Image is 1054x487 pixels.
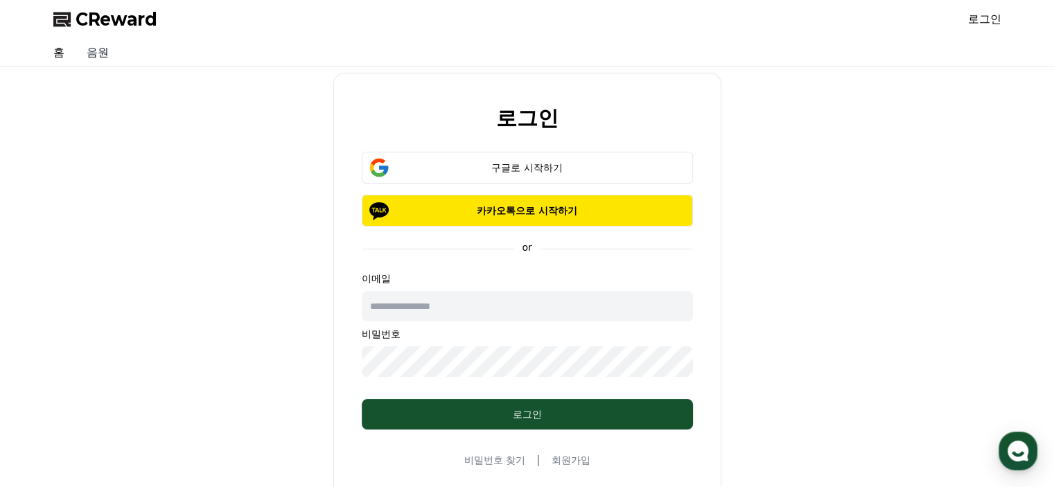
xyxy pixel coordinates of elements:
[91,372,179,407] a: 대화
[496,107,559,130] h2: 로그인
[382,204,673,218] p: 카카오톡으로 시작하기
[127,393,143,405] span: 대화
[362,152,693,184] button: 구글로 시작하기
[214,393,231,404] span: 설정
[389,407,665,421] div: 로그인
[464,453,525,467] a: 비밀번호 찾기
[362,327,693,341] p: 비밀번호
[382,161,673,175] div: 구글로 시작하기
[53,8,157,30] a: CReward
[179,372,266,407] a: 설정
[42,39,76,67] a: 홈
[536,452,540,468] span: |
[4,372,91,407] a: 홈
[968,11,1001,28] a: 로그인
[551,453,590,467] a: 회원가입
[76,8,157,30] span: CReward
[513,240,540,254] p: or
[76,39,120,67] a: 음원
[362,195,693,227] button: 카카오톡으로 시작하기
[362,272,693,285] p: 이메일
[362,399,693,430] button: 로그인
[44,393,52,404] span: 홈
